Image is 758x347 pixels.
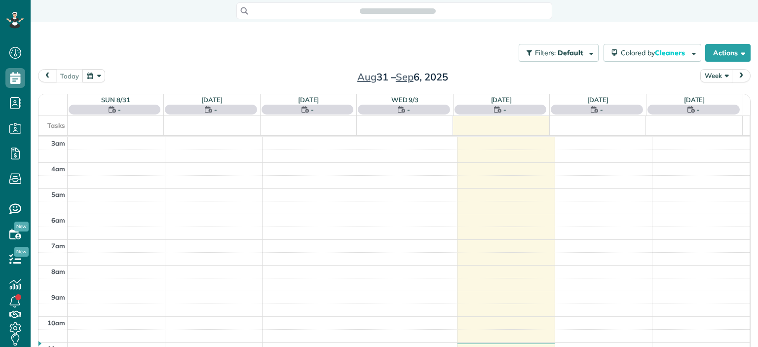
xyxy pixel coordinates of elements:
a: [DATE] [587,96,608,104]
span: New [14,247,29,257]
span: Colored by [621,48,688,57]
a: Wed 9/3 [391,96,419,104]
span: 10am [47,319,65,327]
a: [DATE] [491,96,512,104]
a: Sun 8/31 [101,96,130,104]
button: Actions [705,44,751,62]
a: Filters: Default [514,44,599,62]
span: 5am [51,191,65,198]
span: Search ZenMaid… [370,6,425,16]
button: today [56,69,83,82]
span: - [503,105,506,115]
span: 9am [51,293,65,301]
span: Filters: [535,48,556,57]
span: New [14,222,29,231]
span: - [600,105,603,115]
button: prev [38,69,57,82]
span: - [311,105,314,115]
span: Tasks [47,121,65,129]
a: [DATE] [684,96,705,104]
span: 4am [51,165,65,173]
span: Cleaners [655,48,686,57]
span: - [697,105,700,115]
span: 6am [51,216,65,224]
a: [DATE] [201,96,223,104]
span: Sep [396,71,414,83]
h2: 31 – 6, 2025 [341,72,464,82]
span: - [118,105,121,115]
a: [DATE] [298,96,319,104]
button: Colored byCleaners [604,44,701,62]
span: 7am [51,242,65,250]
span: Default [558,48,584,57]
button: next [732,69,751,82]
span: Aug [357,71,377,83]
span: 8am [51,268,65,275]
span: - [407,105,410,115]
button: Week [700,69,733,82]
span: 3am [51,139,65,147]
span: - [214,105,217,115]
button: Filters: Default [519,44,599,62]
